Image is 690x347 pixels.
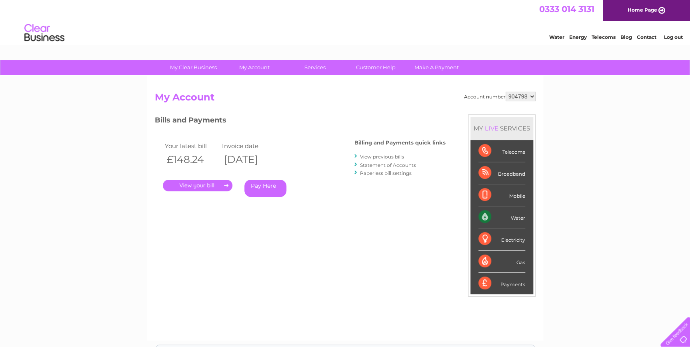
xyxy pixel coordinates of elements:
[478,140,525,162] div: Telecoms
[483,124,500,132] div: LIVE
[478,162,525,184] div: Broadband
[478,273,525,294] div: Payments
[464,92,536,101] div: Account number
[244,180,286,197] a: Pay Here
[282,60,348,75] a: Services
[156,4,534,39] div: Clear Business is a trading name of Verastar Limited (registered in [GEOGRAPHIC_DATA] No. 3667643...
[220,151,278,168] th: [DATE]
[155,92,536,107] h2: My Account
[404,60,470,75] a: Make A Payment
[360,170,412,176] a: Paperless bill settings
[470,117,533,140] div: MY SERVICES
[163,151,220,168] th: £148.24
[539,4,594,14] a: 0333 014 3131
[155,114,446,128] h3: Bills and Payments
[478,206,525,228] div: Water
[569,34,587,40] a: Energy
[360,154,404,160] a: View previous bills
[664,34,683,40] a: Log out
[24,21,65,45] img: logo.png
[360,162,416,168] a: Statement of Accounts
[549,34,564,40] a: Water
[592,34,616,40] a: Telecoms
[354,140,446,146] h4: Billing and Payments quick links
[478,228,525,250] div: Electricity
[163,180,232,191] a: .
[637,34,656,40] a: Contact
[620,34,632,40] a: Blog
[221,60,287,75] a: My Account
[220,140,278,151] td: Invoice date
[343,60,409,75] a: Customer Help
[478,251,525,273] div: Gas
[478,184,525,206] div: Mobile
[163,140,220,151] td: Your latest bill
[160,60,226,75] a: My Clear Business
